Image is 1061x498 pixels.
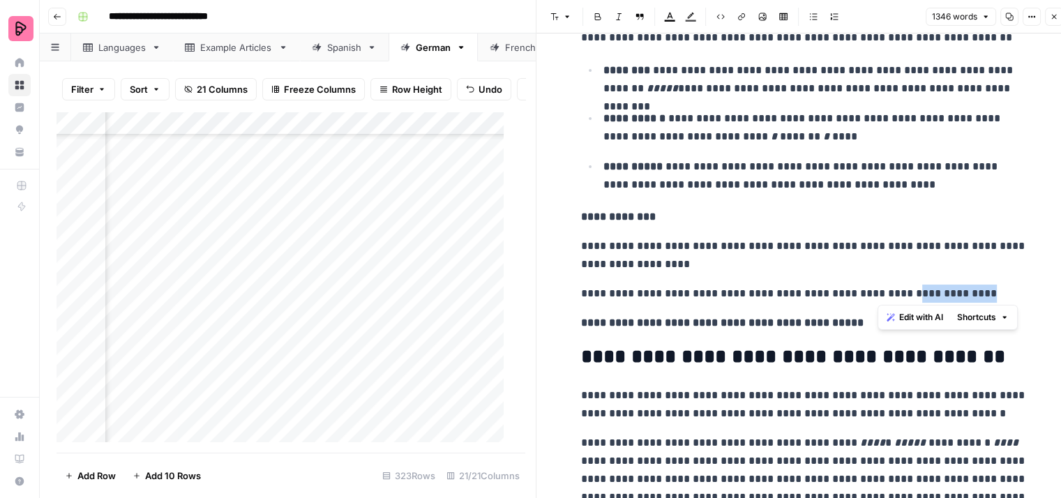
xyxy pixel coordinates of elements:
a: Languages [71,33,173,61]
button: Help + Support [8,470,31,492]
a: Opportunities [8,119,31,141]
button: 21 Columns [175,78,257,100]
a: Insights [8,96,31,119]
a: French [478,33,564,61]
a: Settings [8,403,31,425]
a: Example Articles [173,33,300,61]
a: Learning Hub [8,448,31,470]
div: Languages [98,40,146,54]
a: Usage [8,425,31,448]
div: German [416,40,451,54]
span: Edit with AI [899,311,943,324]
button: Undo [457,78,511,100]
span: Row Height [392,82,442,96]
button: Row Height [370,78,451,100]
img: Preply Logo [8,16,33,41]
div: 21/21 Columns [441,465,525,487]
span: Add Row [77,469,116,483]
button: Freeze Columns [262,78,365,100]
span: 1346 words [932,10,977,23]
button: Shortcuts [951,308,1014,326]
span: Freeze Columns [284,82,356,96]
span: Shortcuts [957,311,996,324]
span: 21 Columns [197,82,248,96]
div: Example Articles [200,40,273,54]
button: Add Row [57,465,124,487]
a: Spanish [300,33,389,61]
a: German [389,33,478,61]
a: Your Data [8,141,31,163]
a: Browse [8,74,31,96]
span: Filter [71,82,93,96]
div: Spanish [327,40,361,54]
span: Sort [130,82,148,96]
button: Filter [62,78,115,100]
button: Workspace: Preply [8,11,31,46]
button: Sort [121,78,170,100]
div: 323 Rows [377,465,441,487]
span: Add 10 Rows [145,469,201,483]
button: Edit with AI [881,308,949,326]
a: Home [8,52,31,74]
div: French [505,40,536,54]
span: Undo [479,82,502,96]
button: Add 10 Rows [124,465,209,487]
button: 1346 words [926,8,996,26]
